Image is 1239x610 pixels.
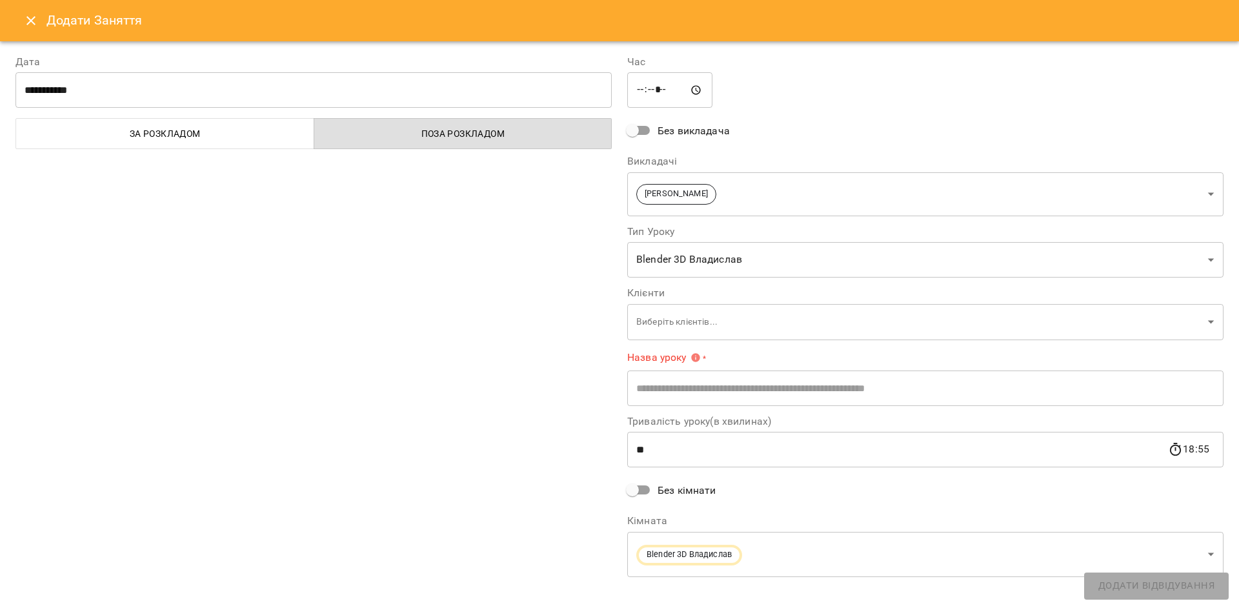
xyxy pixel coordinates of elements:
label: Тип Уроку [627,227,1224,237]
span: Поза розкладом [322,126,605,141]
label: Кімната [627,516,1224,526]
p: Виберіть клієнтів... [636,316,1203,329]
button: Поза розкладом [314,118,612,149]
span: Blender 3D Владислав [639,549,740,561]
svg: Вкажіть назву уроку або виберіть клієнтів [690,352,701,363]
div: Blender 3D Владислав [627,531,1224,577]
h6: Додати Заняття [46,10,1224,30]
label: Тривалість уроку(в хвилинах) [627,416,1224,427]
span: Без викладача [658,123,730,139]
div: Blender 3D Владислав [627,242,1224,278]
div: Виберіть клієнтів... [627,303,1224,340]
div: [PERSON_NAME] [627,172,1224,216]
label: Викладачі [627,156,1224,167]
span: [PERSON_NAME] [637,188,716,200]
span: Без кімнати [658,483,716,498]
label: Час [627,57,1224,67]
label: Клієнти [627,288,1224,298]
span: Назва уроку [627,352,701,363]
label: Дата [15,57,612,67]
button: За розкладом [15,118,314,149]
span: За розкладом [24,126,307,141]
button: Close [15,5,46,36]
